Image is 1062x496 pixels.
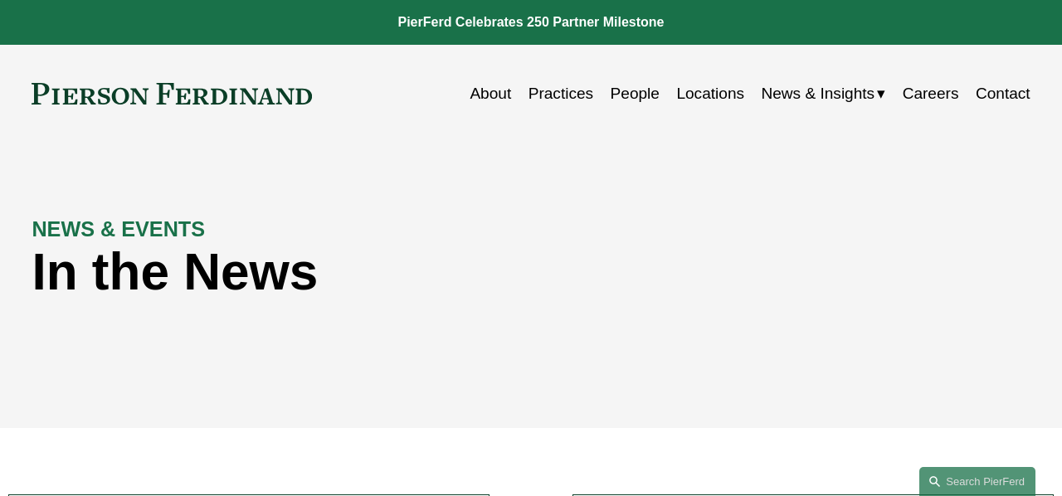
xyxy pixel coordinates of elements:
a: About [470,78,511,109]
a: Contact [976,78,1030,109]
a: Search this site [919,467,1035,496]
a: Practices [529,78,593,109]
a: Careers [903,78,959,109]
h1: In the News [32,242,780,301]
a: folder dropdown [761,78,885,109]
span: News & Insights [761,80,874,108]
strong: NEWS & EVENTS [32,217,205,241]
a: Locations [676,78,744,109]
a: People [611,78,660,109]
